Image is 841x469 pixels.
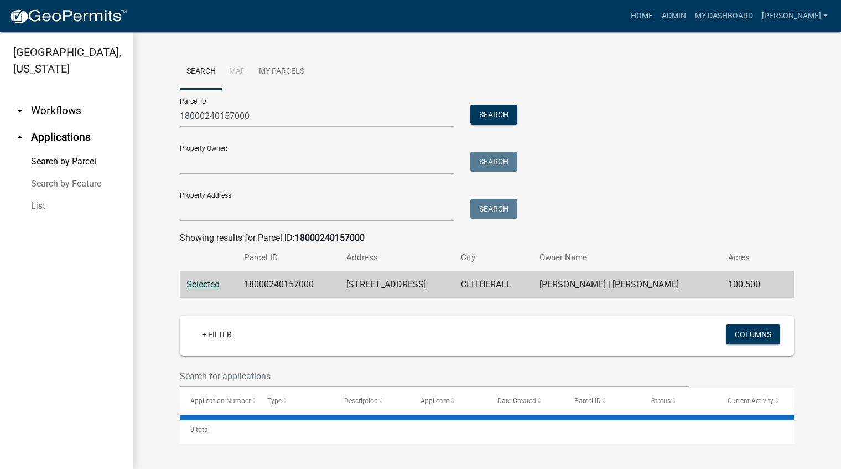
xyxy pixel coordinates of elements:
[497,397,536,405] span: Date Created
[13,104,27,117] i: arrow_drop_down
[180,54,222,90] a: Search
[257,388,334,414] datatable-header-cell: Type
[340,271,454,298] td: [STREET_ADDRESS]
[180,365,689,388] input: Search for applications
[641,388,718,414] datatable-header-cell: Status
[340,245,454,271] th: Address
[757,6,832,27] a: [PERSON_NAME]
[626,6,657,27] a: Home
[721,271,777,298] td: 100.500
[295,233,365,243] strong: 18000240157000
[574,397,601,405] span: Parcel ID
[252,54,311,90] a: My Parcels
[344,397,378,405] span: Description
[533,271,721,298] td: [PERSON_NAME] | [PERSON_NAME]
[180,231,794,245] div: Showing results for Parcel ID:
[186,279,220,290] a: Selected
[237,245,340,271] th: Parcel ID
[193,324,241,344] a: + Filter
[334,388,411,414] datatable-header-cell: Description
[533,245,721,271] th: Owner Name
[410,388,487,414] datatable-header-cell: Applicant
[267,397,282,405] span: Type
[564,388,641,414] datatable-header-cell: Parcel ID
[454,245,533,271] th: City
[180,388,257,414] datatable-header-cell: Application Number
[657,6,691,27] a: Admin
[487,388,564,414] datatable-header-cell: Date Created
[454,271,533,298] td: CLITHERALL
[13,131,27,144] i: arrow_drop_up
[691,6,757,27] a: My Dashboard
[717,388,794,414] datatable-header-cell: Current Activity
[728,397,773,405] span: Current Activity
[420,397,449,405] span: Applicant
[470,199,517,219] button: Search
[721,245,777,271] th: Acres
[470,105,517,125] button: Search
[726,324,780,344] button: Columns
[190,397,251,405] span: Application Number
[237,271,340,298] td: 18000240157000
[470,152,517,172] button: Search
[180,416,794,444] div: 0 total
[651,397,671,405] span: Status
